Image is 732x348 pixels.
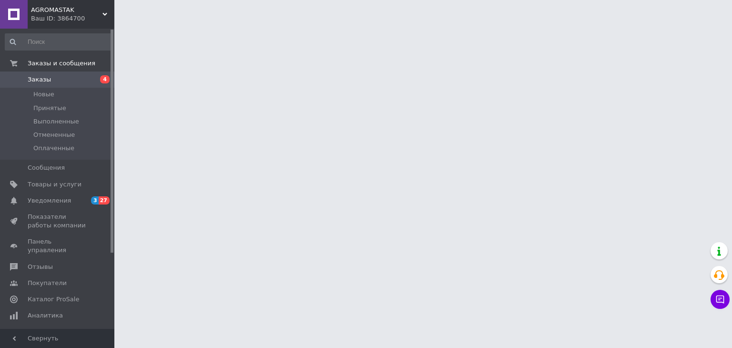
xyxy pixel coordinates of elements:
span: Показатели работы компании [28,213,88,230]
span: Инструменты вебмастера и SEO [28,328,88,345]
span: Сообщения [28,164,65,172]
span: Принятые [33,104,66,113]
span: Уведомления [28,196,71,205]
span: Аналитика [28,311,63,320]
button: Чат с покупателем [711,290,730,309]
span: Отмененные [33,131,75,139]
span: Покупатели [28,279,67,287]
span: Панель управления [28,237,88,255]
span: Заказы [28,75,51,84]
span: Товары и услуги [28,180,81,189]
div: Ваш ID: 3864700 [31,14,114,23]
span: Отзывы [28,263,53,271]
span: Новые [33,90,54,99]
span: Оплаченные [33,144,74,153]
span: 3 [91,196,99,205]
span: AGROMASTAK [31,6,102,14]
span: Каталог ProSale [28,295,79,304]
span: Заказы и сообщения [28,59,95,68]
input: Поиск [5,33,112,51]
span: Выполненные [33,117,79,126]
span: 4 [100,75,110,83]
span: 27 [99,196,110,205]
